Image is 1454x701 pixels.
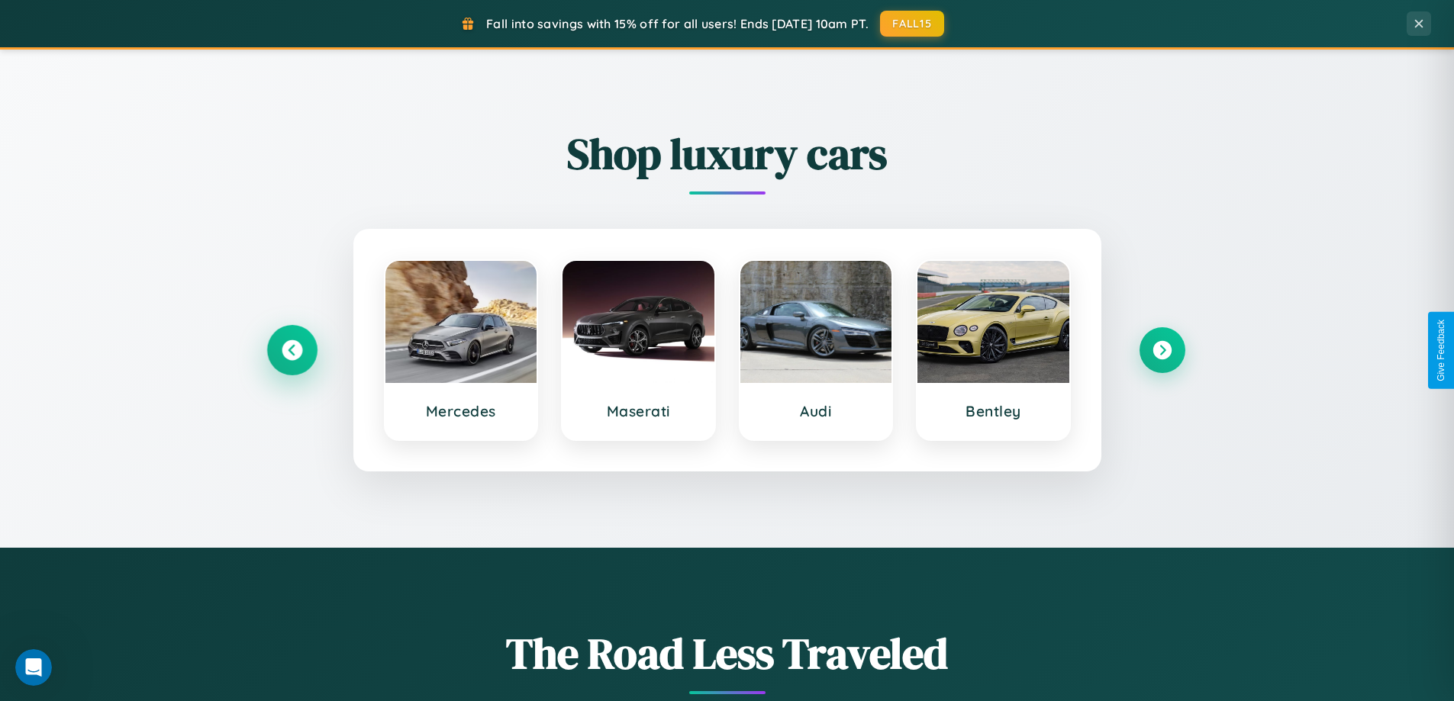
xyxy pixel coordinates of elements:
[269,124,1185,183] h2: Shop luxury cars
[15,649,52,686] iframe: Intercom live chat
[401,402,522,420] h3: Mercedes
[933,402,1054,420] h3: Bentley
[880,11,944,37] button: FALL15
[269,624,1185,683] h1: The Road Less Traveled
[1436,320,1446,381] div: Give Feedback
[486,16,869,31] span: Fall into savings with 15% off for all users! Ends [DATE] 10am PT.
[756,402,877,420] h3: Audi
[578,402,699,420] h3: Maserati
